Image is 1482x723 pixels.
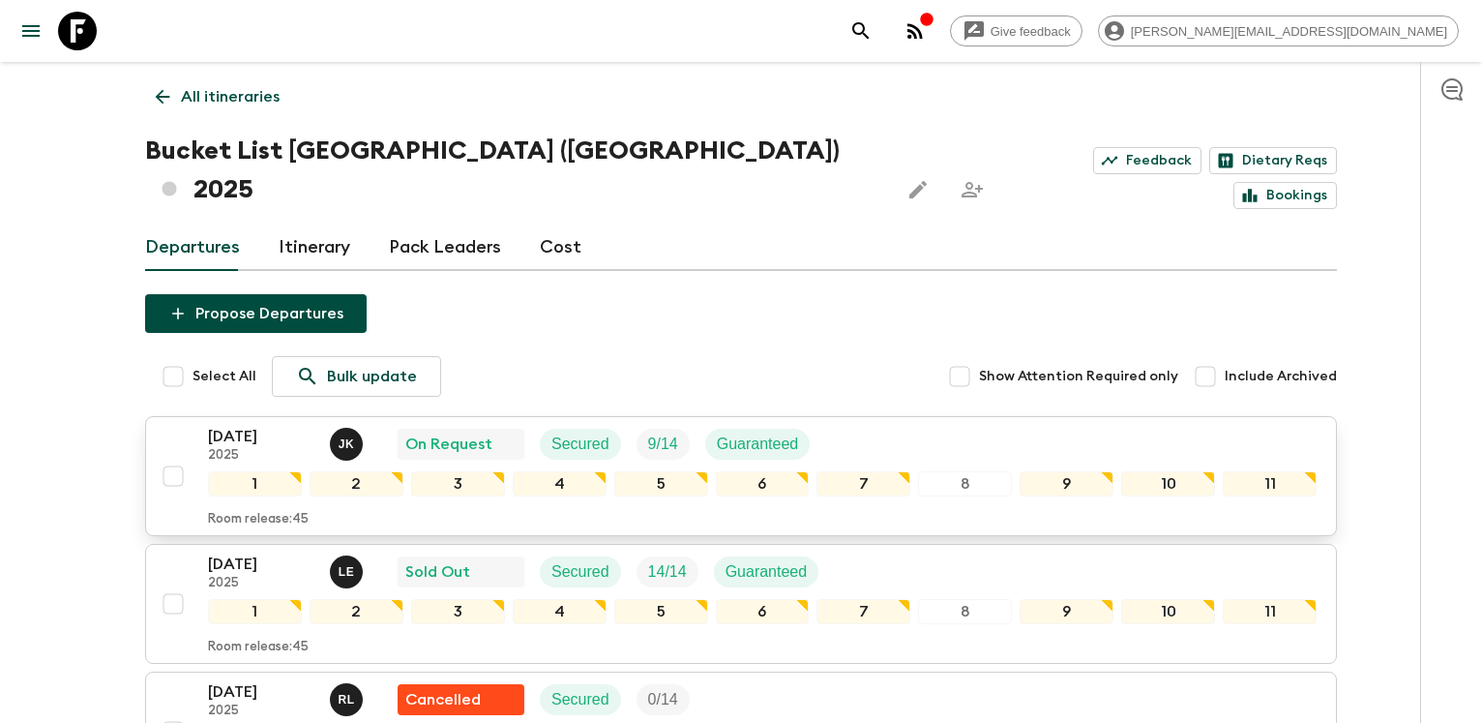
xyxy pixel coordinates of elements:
[330,434,367,449] span: Jamie Keenan
[215,472,420,486] p: President Hotel
[145,544,1337,664] button: [DATE]2025Leslie EdgarSold OutSecuredTrip FillGuaranteed1234567891011Room release:45
[1121,471,1215,497] div: 10
[551,688,609,711] p: Secured
[411,471,505,497] div: 3
[339,437,355,452] p: J K
[145,416,1337,536] button: [DATE]2025Jamie KeenanOn RequestSecuredTrip FillGuaranteed1234567891011Room release:45
[215,547,420,557] p: Standard Single room
[405,688,481,711] p: Cancelled
[1098,15,1459,46] div: [PERSON_NAME][EMAIL_ADDRESS][DOMAIN_NAME]
[405,560,470,584] p: Sold Out
[1209,147,1337,174] a: Dietary Reqs
[648,688,678,711] p: 0 / 14
[398,684,524,715] div: Flash Pack cancellation
[145,294,367,333] button: Propose Departures
[816,599,910,624] div: 7
[330,428,367,461] button: JK
[181,85,280,108] p: All itineraries
[1020,599,1113,624] div: 9
[816,471,910,497] div: 7
[513,471,607,497] div: 4
[551,560,609,584] p: Secured
[208,425,314,448] p: [DATE]
[648,433,678,456] p: 9 / 14
[272,356,441,397] a: Bulk update
[918,599,1012,624] div: 8
[842,12,880,50] button: search adventures
[208,680,314,704] p: [DATE]
[1223,599,1317,624] div: 11
[1121,599,1215,624] div: 10
[540,684,621,715] div: Secured
[899,170,937,209] button: Edit this itinerary
[648,560,687,584] p: 14 / 14
[717,433,799,456] p: Guaranteed
[330,689,367,705] span: Rabata Legend Mpatamali
[513,599,607,624] div: 4
[327,365,417,388] p: Bulk update
[411,599,505,624] div: 3
[1020,471,1113,497] div: 9
[215,560,420,569] p: Twin room name updated
[215,528,420,537] p: Single room name updated
[405,433,492,456] p: On Request
[1233,182,1337,209] a: Bookings
[716,471,810,497] div: 6
[614,599,708,624] div: 5
[215,514,420,524] p: President Hotel
[1093,147,1201,174] a: Feedback
[215,486,420,495] p: Title updated
[980,24,1082,39] span: Give feedback
[215,579,420,588] p: Standard Single room
[12,12,50,50] button: menu
[540,429,621,460] div: Secured
[953,170,992,209] span: Share this itinerary
[330,683,367,716] button: RL
[215,569,420,579] p: 2 rooms Double Suite
[614,471,708,497] div: 5
[145,225,240,271] a: Departures
[215,450,420,464] p: Adjustments:
[208,599,302,624] div: 1
[637,557,698,587] div: Trip Fill
[918,471,1012,497] div: 8
[979,367,1178,386] span: Show Attention Required only
[208,704,314,719] p: 2025
[1223,471,1317,497] div: 11
[215,495,420,514] p: [GEOGRAPHIC_DATA] V&A Waterfront [GEOGRAPHIC_DATA]
[551,433,609,456] p: Secured
[215,537,420,547] p: 2 rooms Double Suite
[950,15,1082,46] a: Give feedback
[145,77,290,116] a: All itineraries
[389,225,501,271] a: Pack Leaders
[145,132,883,209] h1: Bucket List [GEOGRAPHIC_DATA] ([GEOGRAPHIC_DATA]) 2025
[208,640,309,655] p: Room release: 45
[726,560,808,584] p: Guaranteed
[1120,24,1458,39] span: [PERSON_NAME][EMAIL_ADDRESS][DOMAIN_NAME]
[637,429,690,460] div: Trip Fill
[1225,367,1337,386] span: Include Archived
[338,692,354,708] p: R L
[279,225,350,271] a: Itinerary
[540,225,581,271] a: Cost
[310,599,403,624] div: 2
[637,684,690,715] div: Trip Fill
[540,557,621,587] div: Secured
[193,367,256,386] span: Select All
[716,599,810,624] div: 6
